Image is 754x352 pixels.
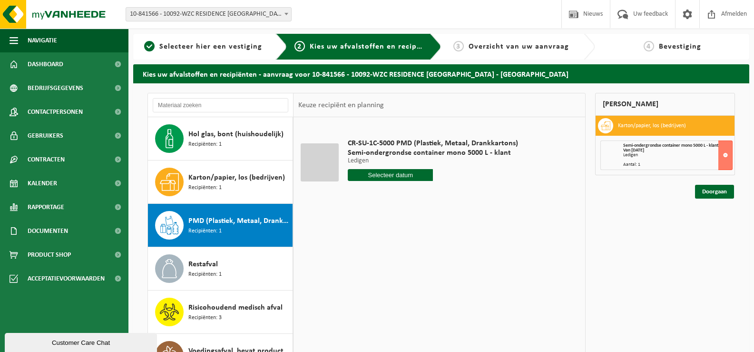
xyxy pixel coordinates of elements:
span: 10-841566 - 10092-WZC RESIDENCE PITTHEM - PITTEM [126,8,291,21]
span: Contracten [28,148,65,171]
span: Semi-ondergrondse container mono 5000 L - klant [623,143,718,148]
span: Bedrijfsgegevens [28,76,83,100]
span: Risicohoudend medisch afval [188,302,283,313]
h3: Karton/papier, los (bedrijven) [618,118,686,133]
span: 10-841566 - 10092-WZC RESIDENCE PITTHEM - PITTEM [126,7,292,21]
span: Restafval [188,259,218,270]
span: Kalender [28,171,57,195]
span: Contactpersonen [28,100,83,124]
div: Keuze recipiënt en planning [294,93,389,117]
button: Hol glas, bont (huishoudelijk) Recipiënten: 1 [148,117,293,161]
span: 4 [644,41,654,51]
div: Ledigen [623,153,732,158]
span: Semi-ondergrondse container mono 5000 L - klant [348,148,518,158]
span: Selecteer hier een vestiging [159,43,262,50]
span: PMD (Plastiek, Metaal, Drankkartons) (bedrijven) [188,215,290,227]
div: [PERSON_NAME] [595,93,735,116]
h2: Kies uw afvalstoffen en recipiënten - aanvraag voor 10-841566 - 10092-WZC RESIDENCE [GEOGRAPHIC_D... [133,64,749,83]
input: Selecteer datum [348,169,433,181]
input: Materiaal zoeken [153,98,288,112]
span: Gebruikers [28,124,63,148]
iframe: chat widget [5,331,159,352]
span: Recipiënten: 3 [188,313,222,322]
a: 1Selecteer hier een vestiging [138,41,268,52]
span: Recipiënten: 1 [188,183,222,192]
span: Navigatie [28,29,57,52]
span: Recipiënten: 1 [188,140,222,149]
span: 1 [144,41,155,51]
span: Documenten [28,219,68,243]
span: Recipiënten: 1 [188,270,222,279]
a: Doorgaan [695,185,734,199]
span: Hol glas, bont (huishoudelijk) [188,129,284,140]
button: Karton/papier, los (bedrijven) Recipiënten: 1 [148,161,293,204]
span: Dashboard [28,52,63,76]
span: Recipiënten: 1 [188,227,222,236]
span: Karton/papier, los (bedrijven) [188,172,285,183]
span: 2 [294,41,305,51]
span: Product Shop [28,243,71,267]
span: Rapportage [28,195,64,219]
span: Overzicht van uw aanvraag [469,43,569,50]
div: Aantal: 1 [623,162,732,167]
button: PMD (Plastiek, Metaal, Drankkartons) (bedrijven) Recipiënten: 1 [148,204,293,247]
span: Bevestiging [659,43,701,50]
span: Kies uw afvalstoffen en recipiënten [310,43,441,50]
span: Acceptatievoorwaarden [28,267,105,291]
span: CR-SU-1C-5000 PMD (Plastiek, Metaal, Drankkartons) [348,139,518,148]
strong: Van [DATE] [623,148,644,153]
p: Ledigen [348,158,518,164]
button: Restafval Recipiënten: 1 [148,247,293,291]
span: 3 [453,41,464,51]
button: Risicohoudend medisch afval Recipiënten: 3 [148,291,293,334]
